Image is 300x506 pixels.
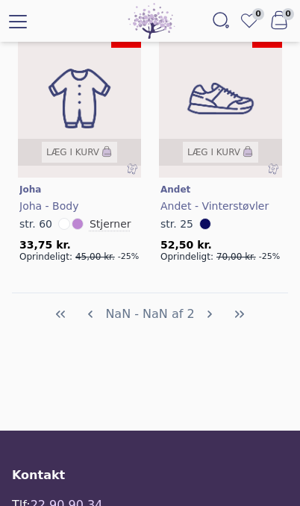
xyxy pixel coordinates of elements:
[42,142,117,163] button: Læg i kurv
[160,239,212,251] span: 52,50 kr.
[19,239,71,251] span: 33,75 kr.
[19,200,78,212] span: Joha - Body
[19,184,41,195] span: Joha
[75,252,115,262] span: 45,00 kr.
[225,299,254,329] button: Last Page
[75,299,105,329] button: Previous Page
[46,299,75,329] button: First Page
[234,7,264,35] a: 0
[104,3,199,39] img: Minitopolis logo
[118,251,139,263] p: -25%
[19,184,140,196] a: Joha
[252,8,264,20] span: 0
[259,251,280,263] p: -25%
[187,146,240,158] span: Læg i kurv
[46,146,99,158] span: Læg i kurv
[160,184,190,195] span: Andet
[183,142,258,163] button: Læg i kurv
[19,218,52,230] span: str. 60
[160,200,269,212] span: Andet - Vinterstøvler
[160,251,213,263] p: Oprindeligt:
[18,13,141,178] a: BørnetøjBørnetøjDealLæg i kurv
[159,13,282,184] img: minitopolis-no-image-shoes-placeholder
[19,251,72,263] p: Oprindeligt:
[160,199,281,213] a: Andet - Vinterstøvler
[160,184,281,196] a: Andet
[159,13,282,178] a: minitopolis-no-image-shoes-placeholderminitopolis-no-image-shoes-placeholderDealLæg i kurv
[216,252,256,262] span: 70,00 kr.
[12,466,288,484] div: Kontakt
[160,218,193,230] span: str. 25
[18,13,141,184] img: Børnetøj
[90,216,131,231] button: Stjerner
[105,305,194,323] span: NaN - NaN af 2
[282,8,294,20] span: 0
[264,7,294,35] button: 0
[195,299,225,329] button: Next Page
[19,199,140,213] a: Joha - Body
